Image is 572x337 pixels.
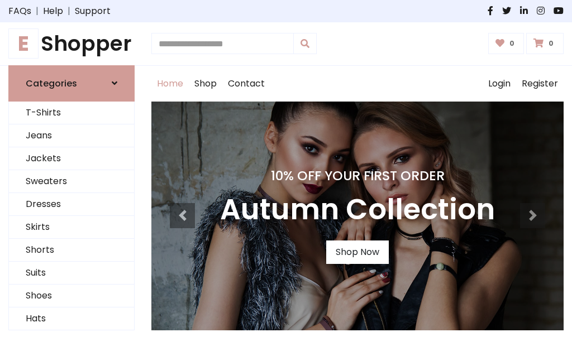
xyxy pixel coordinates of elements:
[9,285,134,307] a: Shoes
[151,66,189,102] a: Home
[8,65,135,102] a: Categories
[8,31,135,56] h1: Shopper
[326,240,389,264] a: Shop Now
[546,38,556,49] span: 0
[63,4,75,18] span: |
[9,147,134,170] a: Jackets
[8,28,39,59] span: E
[222,66,270,102] a: Contact
[526,33,564,54] a: 0
[26,78,77,89] h6: Categories
[220,192,495,227] h3: Autumn Collection
[9,170,134,193] a: Sweaters
[43,4,63,18] a: Help
[9,239,134,262] a: Shorts
[189,66,222,102] a: Shop
[516,66,564,102] a: Register
[9,102,134,124] a: T-Shirts
[220,168,495,184] h4: 10% Off Your First Order
[9,216,134,239] a: Skirts
[31,4,43,18] span: |
[9,307,134,330] a: Hats
[9,193,134,216] a: Dresses
[507,38,517,49] span: 0
[9,124,134,147] a: Jeans
[8,4,31,18] a: FAQs
[75,4,111,18] a: Support
[9,262,134,285] a: Suits
[488,33,525,54] a: 0
[483,66,516,102] a: Login
[8,31,135,56] a: EShopper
